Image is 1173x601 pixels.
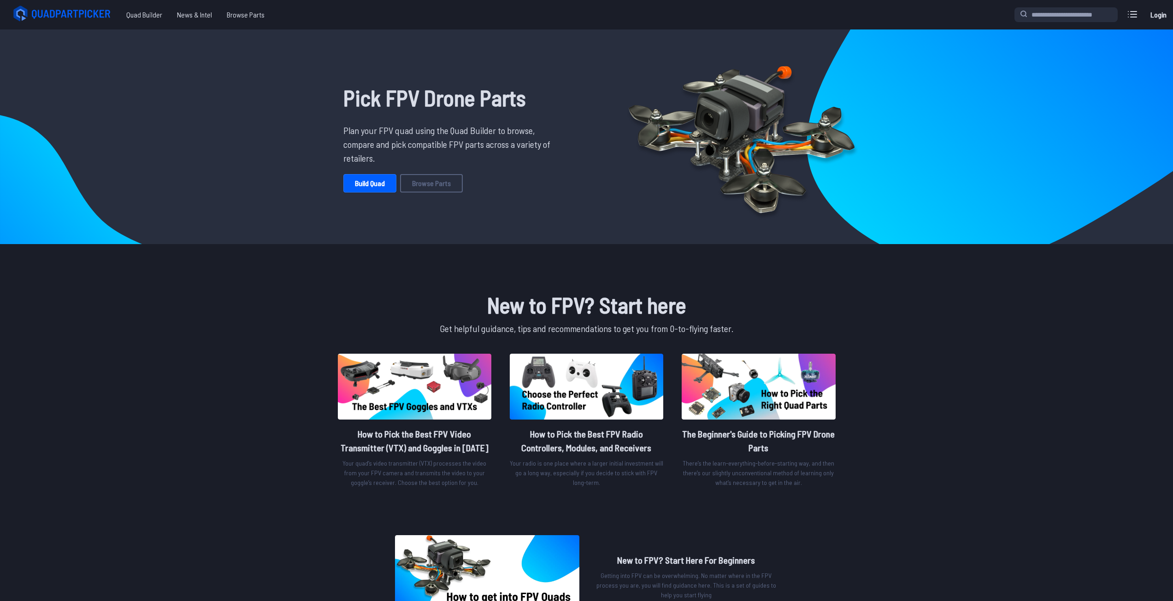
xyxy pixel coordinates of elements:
[338,354,491,491] a: image of postHow to Pick the Best FPV Video Transmitter (VTX) and Goggles in [DATE]Your quad’s vi...
[336,321,837,335] p: Get helpful guidance, tips and recommendations to get you from 0-to-flying faster.
[510,427,663,455] h2: How to Pick the Best FPV Radio Controllers, Modules, and Receivers
[336,288,837,321] h1: New to FPV? Start here
[338,458,491,487] p: Your quad’s video transmitter (VTX) processes the video from your FPV camera and transmits the vi...
[1147,6,1169,24] a: Login
[219,6,272,24] a: Browse Parts
[510,354,663,491] a: image of postHow to Pick the Best FPV Radio Controllers, Modules, and ReceiversYour radio is one ...
[400,174,463,193] a: Browse Parts
[343,174,396,193] a: Build Quad
[338,354,491,420] img: image of post
[594,553,778,567] h2: New to FPV? Start Here For Beginners
[682,427,835,455] h2: The Beginner's Guide to Picking FPV Drone Parts
[338,427,491,455] h2: How to Pick the Best FPV Video Transmitter (VTX) and Goggles in [DATE]
[510,458,663,487] p: Your radio is one place where a larger initial investment will go a long way, especially if you d...
[594,571,778,600] p: Getting into FPV can be overwhelming. No matter where in the FPV process you are, you will find g...
[119,6,170,24] a: Quad Builder
[609,45,874,229] img: Quadcopter
[682,354,835,420] img: image of post
[682,354,835,491] a: image of postThe Beginner's Guide to Picking FPV Drone PartsThere’s the learn-everything-before-s...
[682,458,835,487] p: There’s the learn-everything-before-starting way, and then there’s our slightly unconventional me...
[170,6,219,24] a: News & Intel
[343,81,557,114] h1: Pick FPV Drone Parts
[510,354,663,420] img: image of post
[343,123,557,165] p: Plan your FPV quad using the Quad Builder to browse, compare and pick compatible FPV parts across...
